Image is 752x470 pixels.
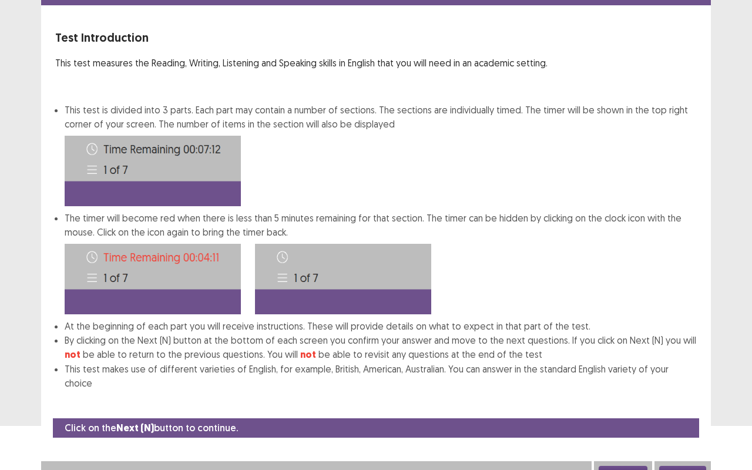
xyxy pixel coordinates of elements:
[65,319,697,333] li: At the beginning of each part you will receive instructions. These will provide details on what t...
[65,244,241,314] img: Time-image
[65,136,241,206] img: Time-image
[65,333,697,362] li: By clicking on the Next (N) button at the bottom of each screen you confirm your answer and move ...
[65,211,697,319] li: The timer will become red when there is less than 5 minutes remaining for that section. The timer...
[116,422,154,434] strong: Next (N)
[55,56,697,70] p: This test measures the Reading, Writing, Listening and Speaking skills in English that you will n...
[65,103,697,206] li: This test is divided into 3 parts. Each part may contain a number of sections. The sections are i...
[255,244,431,314] img: Time-image
[65,348,80,361] strong: not
[65,362,697,390] li: This test makes use of different varieties of English, for example, British, American, Australian...
[55,29,697,46] p: Test Introduction
[65,421,238,435] p: Click on the button to continue.
[300,348,316,361] strong: not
